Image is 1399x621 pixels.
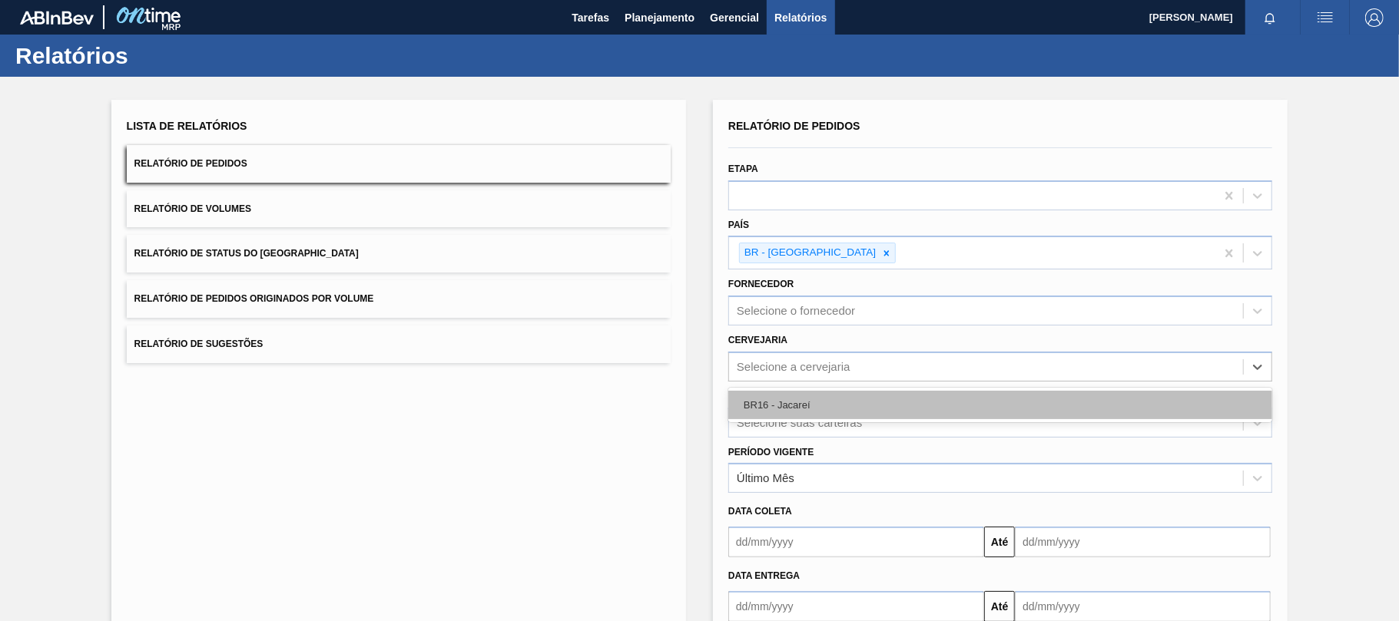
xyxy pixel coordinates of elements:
input: dd/mm/yyyy [1015,527,1271,557]
span: Tarefas [572,8,609,27]
div: Último Mês [737,472,794,485]
label: Período Vigente [728,447,814,457]
span: Data coleta [728,506,792,517]
span: Lista de Relatórios [127,120,247,132]
img: TNhmsLtSVTkK8tSr43FrP2fwEKptu5GPRR3wAAAABJRU5ErkJggg== [20,11,94,25]
input: dd/mm/yyyy [728,527,984,557]
label: Fornecedor [728,279,794,289]
img: Logout [1365,8,1384,27]
button: Relatório de Pedidos Originados por Volume [127,280,671,318]
div: BR16 - Jacareí [728,391,1272,419]
button: Relatório de Status do [GEOGRAPHIC_DATA] [127,235,671,273]
div: BR - [GEOGRAPHIC_DATA] [740,243,878,263]
span: Data Entrega [728,570,800,581]
button: Relatório de Volumes [127,190,671,228]
button: Relatório de Pedidos [127,145,671,183]
span: Relatório de Pedidos [728,120,860,132]
span: Relatório de Status do [GEOGRAPHIC_DATA] [134,248,359,259]
label: País [728,220,749,230]
span: Relatório de Volumes [134,203,251,214]
h1: Relatórios [15,47,288,64]
img: userActions [1316,8,1334,27]
span: Relatório de Pedidos Originados por Volume [134,293,374,304]
span: Gerencial [710,8,759,27]
span: Relatório de Pedidos [134,158,247,169]
button: Até [984,527,1015,557]
button: Notificações [1245,7,1295,28]
label: Etapa [728,164,758,174]
div: Selecione o fornecedor [737,305,855,318]
span: Relatório de Sugestões [134,339,264,349]
label: Cervejaria [728,335,787,345]
div: Selecione a cervejaria [737,360,850,373]
span: Relatórios [774,8,827,27]
div: Selecione suas carteiras [737,416,862,429]
span: Planejamento [625,8,695,27]
button: Relatório de Sugestões [127,325,671,363]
